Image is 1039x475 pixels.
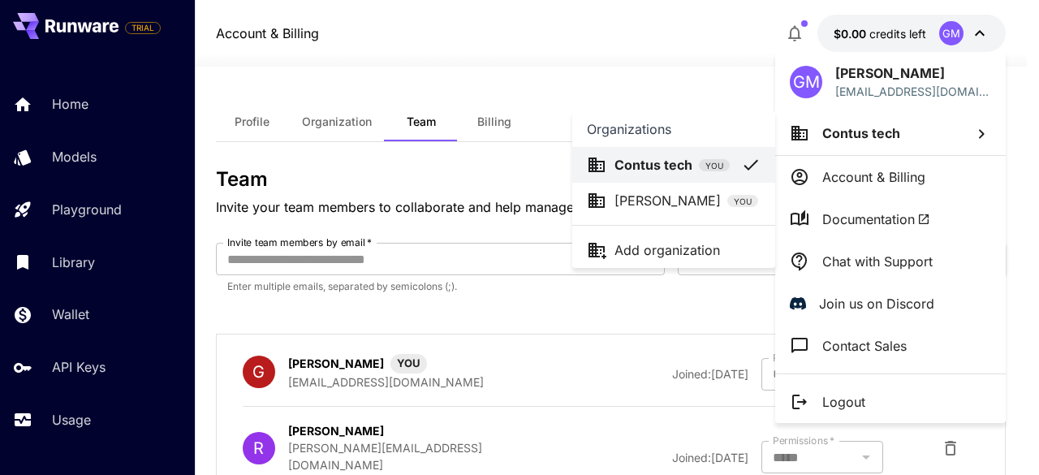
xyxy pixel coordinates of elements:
span: YOU [699,160,730,172]
p: Add organization [614,240,720,260]
p: Organizations [587,119,671,139]
p: Contus tech [614,155,692,175]
span: YOU [727,196,758,208]
p: [PERSON_NAME] [614,191,721,210]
